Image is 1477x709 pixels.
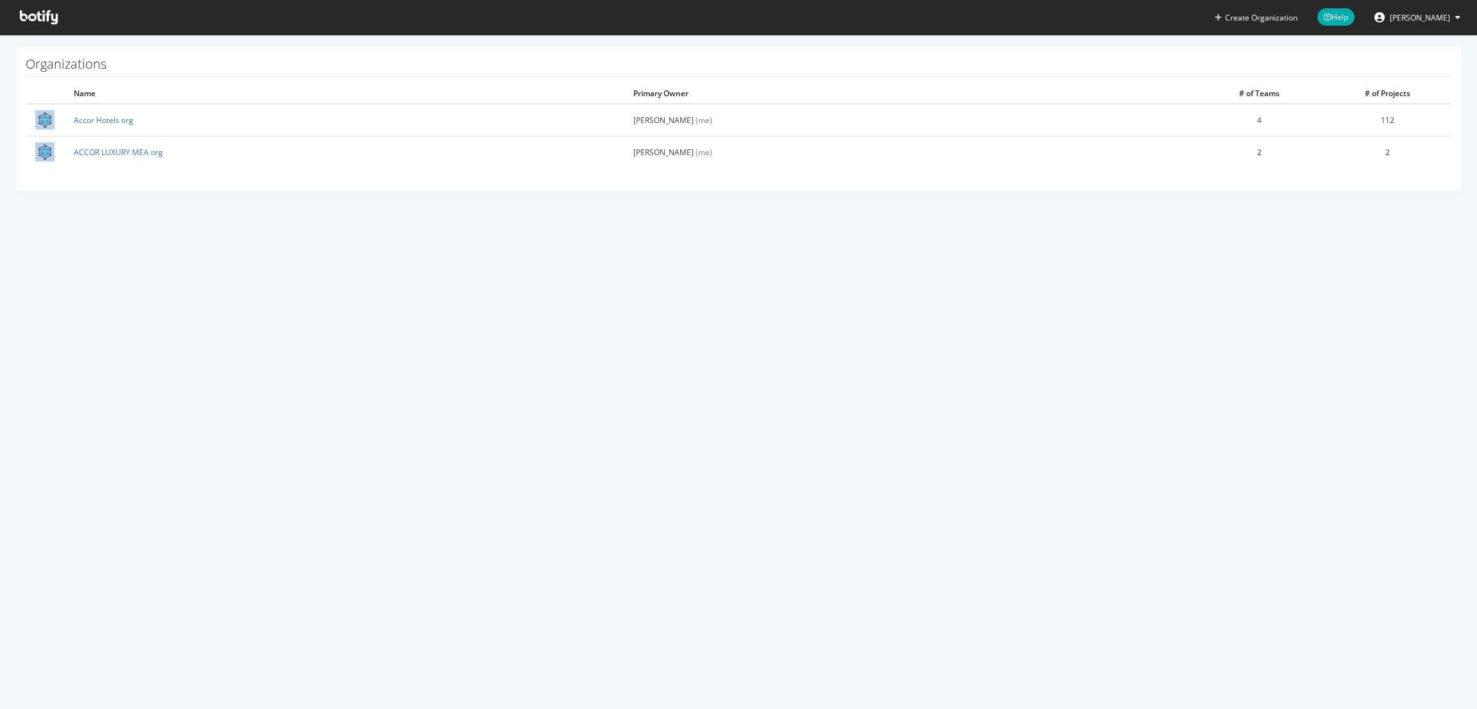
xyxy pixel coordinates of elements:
[74,147,163,158] a: ACCOR LUXURY MEA org
[1195,104,1323,136] td: 4
[1323,104,1451,136] td: 112
[35,110,54,129] img: Accor Hotels org
[1323,136,1451,168] td: 2
[64,83,624,104] th: Name
[1195,136,1323,168] td: 2
[1317,8,1355,26] span: Help
[696,115,712,126] span: (me)
[1390,12,1450,23] span: Vimala Ngonekeo
[696,147,712,158] span: (me)
[1195,83,1323,104] th: # of Teams
[624,83,1195,104] th: Primary Owner
[35,142,54,162] img: ACCOR LUXURY MEA org
[1214,12,1298,24] button: Create Organization
[74,115,133,126] a: Accor Hotels org
[26,57,1451,77] h1: Organizations
[624,104,1195,136] td: [PERSON_NAME]
[1364,7,1471,28] button: [PERSON_NAME]
[624,136,1195,168] td: [PERSON_NAME]
[1323,83,1451,104] th: # of Projects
